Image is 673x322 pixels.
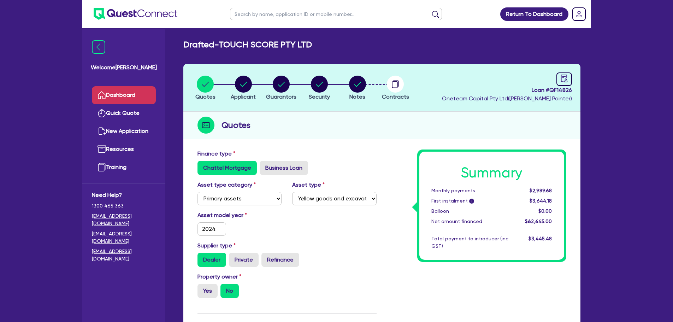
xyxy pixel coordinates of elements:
label: Chattel Mortgage [197,161,257,175]
h2: Drafted - TOUCH SCORE PTY LTD [183,40,312,50]
span: Guarantors [266,93,296,100]
span: Loan # QF14826 [442,86,572,94]
label: Asset type category [197,181,256,189]
label: Business Loan [260,161,308,175]
span: Security [309,93,330,100]
label: Dealer [197,253,226,267]
a: Return To Dashboard [500,7,568,21]
span: $0.00 [538,208,552,214]
a: Quick Quote [92,104,156,122]
a: Resources [92,140,156,158]
label: Asset model year [192,211,287,219]
label: Yes [197,284,218,298]
a: Training [92,158,156,176]
a: New Application [92,122,156,140]
a: audit [556,72,572,86]
a: [EMAIL_ADDRESS][DOMAIN_NAME] [92,230,156,245]
label: Asset type [292,181,325,189]
span: $3,445.48 [529,236,552,241]
input: Search by name, application ID or mobile number... [230,8,442,20]
label: Finance type [197,150,235,158]
span: Need Help? [92,191,156,199]
a: Dropdown toggle [570,5,588,23]
span: Quotes [195,93,216,100]
img: step-icon [197,117,214,134]
a: Dashboard [92,86,156,104]
label: No [220,284,239,298]
span: Oneteam Capital Pty Ltd ( [PERSON_NAME] Pointer ) [442,95,572,102]
label: Supplier type [197,241,236,250]
span: Notes [349,93,365,100]
label: Refinance [261,253,299,267]
img: quick-quote [98,109,106,117]
span: i [469,199,474,204]
h1: Summary [431,164,552,181]
div: Total payment to introducer (inc GST) [426,235,514,250]
button: Applicant [230,75,256,101]
div: First instalment [426,197,514,205]
span: Applicant [231,93,256,100]
img: training [98,163,106,171]
label: Private [229,253,259,267]
a: [EMAIL_ADDRESS][DOMAIN_NAME] [92,212,156,227]
img: new-application [98,127,106,135]
div: Monthly payments [426,187,514,194]
a: [EMAIL_ADDRESS][DOMAIN_NAME] [92,248,156,263]
div: Balloon [426,207,514,215]
span: $62,645.00 [525,218,552,224]
img: quest-connect-logo-blue [94,8,177,20]
button: Security [308,75,330,101]
span: Welcome [PERSON_NAME] [91,63,157,72]
label: Property owner [197,273,241,281]
img: icon-menu-close [92,40,105,54]
button: Contracts [382,75,409,101]
span: $2,989.68 [530,188,552,193]
div: Net amount financed [426,218,514,225]
button: Notes [349,75,366,101]
span: Contracts [382,93,409,100]
button: Guarantors [266,75,297,101]
span: $3,644.18 [530,198,552,204]
button: Quotes [195,75,216,101]
span: audit [560,75,568,82]
img: resources [98,145,106,153]
span: 1300 465 363 [92,202,156,210]
h2: Quotes [222,119,250,131]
